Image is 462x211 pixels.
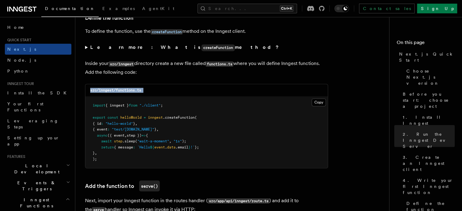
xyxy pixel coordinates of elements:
code: createFunction [201,44,235,51]
span: `Hello [137,145,150,149]
span: Local Development [5,163,66,175]
span: event [154,145,165,149]
a: Python [5,66,71,77]
span: } [93,151,95,155]
p: Inside your directory create a new file called where you will define Inngest functions. Add the f... [85,59,328,77]
span: { message [114,145,133,149]
span: step [114,139,122,143]
span: inngest [148,115,163,119]
a: Define the function [85,14,133,22]
span: return [101,145,114,149]
span: , [156,127,159,131]
span: Node.js [7,58,36,63]
a: Setting up your app [5,132,71,149]
span: } [154,127,156,131]
code: src/app/api/inngest/route.ts [208,198,269,203]
span: AgentKit [142,6,174,11]
a: Examples [99,2,139,16]
span: 1. Install Inngest [403,114,455,126]
p: To define the function, use the method on the Inngest client. [85,27,328,36]
strong: Learn more: What is method? [90,44,280,50]
span: ( [135,139,137,143]
span: helloWorld [120,115,142,119]
span: => [142,133,146,137]
span: , [169,139,171,143]
span: , [95,151,97,155]
span: Next.js [7,47,36,52]
span: Examples [102,6,135,11]
span: from [129,103,137,107]
span: { id [93,121,101,125]
a: Sign Up [417,4,457,13]
span: Inngest tour [5,81,34,86]
span: : [108,127,110,131]
a: Leveraging Steps [5,115,71,132]
span: } [133,121,135,125]
h4: On this page [397,39,455,49]
span: ( [195,115,197,119]
a: createFunction [151,28,183,34]
span: = [144,115,146,119]
span: Leveraging Steps [7,118,59,129]
a: 4. Write your first Inngest function [400,175,455,198]
span: 3. Create an Inngest client [403,154,455,172]
span: ${ [150,145,154,149]
a: 1. Install Inngest [400,112,455,129]
a: AgentKit [139,2,178,16]
span: { [146,133,148,137]
button: Toggle dark mode [334,5,349,12]
span: 2. Run the Inngest Dev Server [403,131,455,149]
span: : [101,121,103,125]
a: Contact sales [359,4,415,13]
span: { inngest } [105,103,129,107]
button: Copy [312,98,326,106]
span: Next.js Quick Start [399,51,455,63]
span: , [135,121,137,125]
span: 4. Write your first Inngest function [403,177,455,196]
span: data [167,145,176,149]
span: Home [7,24,24,30]
span: Features [5,154,25,159]
a: Node.js [5,55,71,66]
span: { event [93,127,108,131]
a: Home [5,22,71,33]
span: Inngest Functions [5,197,66,209]
a: Your first Functions [5,98,71,115]
span: ); [182,139,186,143]
a: Next.js [5,44,71,55]
span: export [93,115,105,119]
span: "wait-a-moment" [137,139,169,143]
span: step }) [127,133,142,137]
span: Documentation [45,6,95,11]
span: "1s" [173,139,182,143]
span: .sleep [122,139,135,143]
span: , [125,133,127,137]
code: functions.ts [206,61,233,66]
code: src/inngest [109,61,134,66]
span: ); [93,157,97,161]
span: Events & Triggers [5,180,66,192]
a: Install the SDK [5,87,71,98]
button: Search...Ctrl+K [197,4,297,13]
a: Choose Next.js version [404,66,455,89]
span: async [97,133,108,137]
span: Choose Next.js version [406,68,455,86]
code: src/inngest/functions.ts [90,88,141,92]
span: Setting up your app [7,135,60,146]
kbd: Ctrl+K [280,5,293,12]
span: Your first Functions [7,101,43,112]
span: Python [7,69,29,73]
span: : [133,145,135,149]
span: .createFunction [163,115,195,119]
span: ({ event [108,133,125,137]
span: Quick start [5,38,31,43]
span: !` [190,145,195,149]
code: createFunction [151,29,183,34]
a: 2. Run the Inngest Dev Server [400,129,455,152]
span: "test/[DOMAIN_NAME]" [112,127,154,131]
a: Before you start: choose a project [400,89,455,112]
span: Install the SDK [7,90,70,95]
span: "./client" [139,103,161,107]
span: await [101,139,112,143]
span: const [108,115,118,119]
